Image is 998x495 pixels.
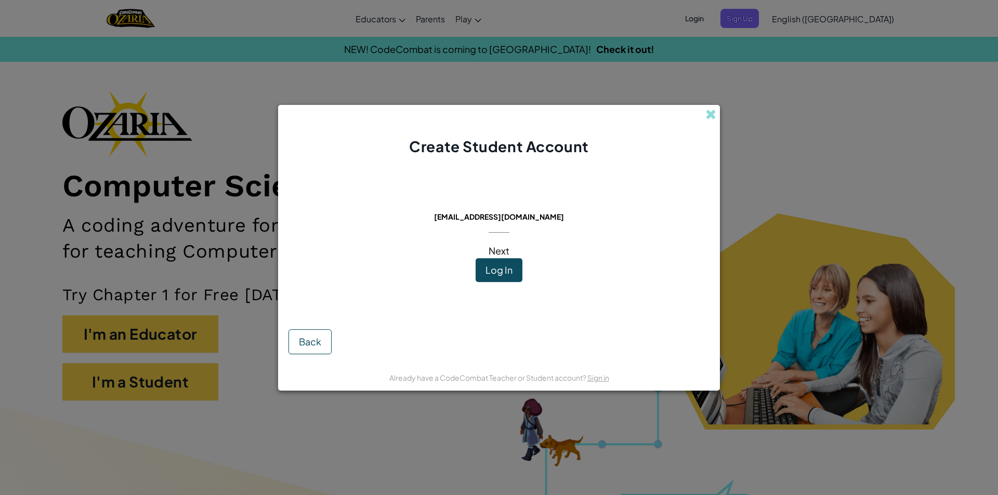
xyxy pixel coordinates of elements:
span: Back [299,336,321,347]
span: Create Student Account [409,137,588,155]
span: Next [489,245,509,257]
button: Log In [476,258,522,282]
span: Already have a CodeCombat Teacher or Student account? [389,373,587,382]
span: This email is already in use: [426,197,573,209]
span: [EMAIL_ADDRESS][DOMAIN_NAME] [434,212,564,221]
a: Sign in [587,373,609,382]
span: Log In [485,264,513,276]
button: Back [288,329,332,354]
